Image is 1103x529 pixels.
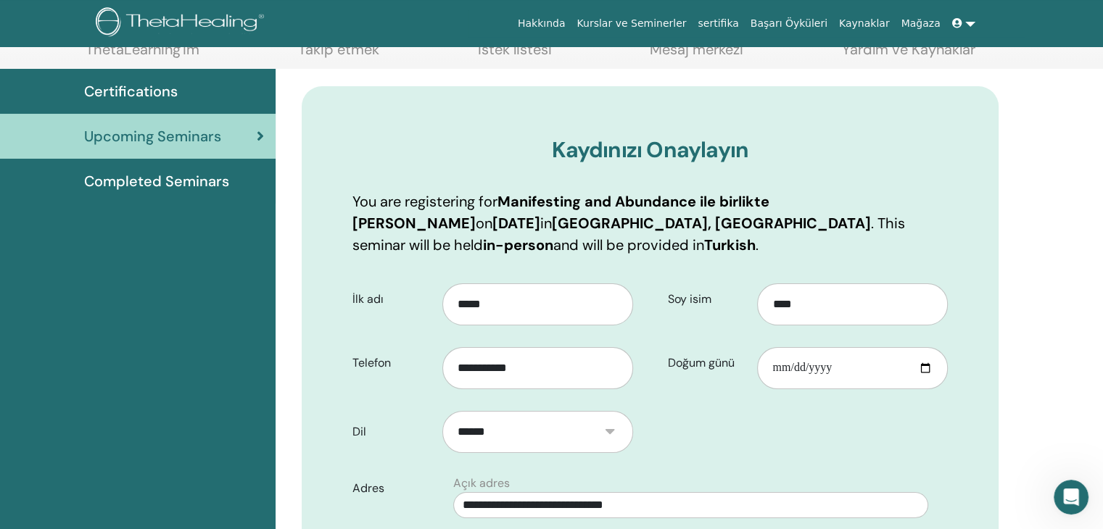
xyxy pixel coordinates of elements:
[342,349,442,377] label: Telefon
[492,214,540,233] b: [DATE]
[650,41,743,69] a: Mesaj merkezi
[342,418,442,446] label: Dil
[833,10,896,37] a: Kaynaklar
[552,214,871,233] b: [GEOGRAPHIC_DATA], [GEOGRAPHIC_DATA]
[352,191,948,256] p: You are registering for on in . This seminar will be held and will be provided in .
[512,10,571,37] a: Hakkında
[86,41,199,69] a: ThetaLearning'im
[745,10,833,37] a: Başarı Öyküleri
[657,286,758,313] label: Soy isim
[571,10,692,37] a: Kurslar ve Seminerler
[352,192,769,233] b: Manifesting and Abundance ile birlikte [PERSON_NAME]
[453,475,510,492] label: Açık adres
[1054,480,1088,515] iframe: Intercom live chat
[704,236,756,254] b: Turkish
[298,41,379,69] a: Takip etmek
[84,80,178,102] span: Certifications
[342,475,445,502] label: Adres
[692,10,744,37] a: sertifika
[352,137,948,163] h3: Kaydınızı Onaylayın
[96,7,269,40] img: logo.png
[84,125,221,147] span: Upcoming Seminars
[483,236,553,254] b: in-person
[84,170,229,192] span: Completed Seminars
[842,41,975,69] a: Yardım ve Kaynaklar
[478,41,552,69] a: istek listesi
[342,286,442,313] label: İlk adı
[895,10,946,37] a: Mağaza
[657,349,758,377] label: Doğum günü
